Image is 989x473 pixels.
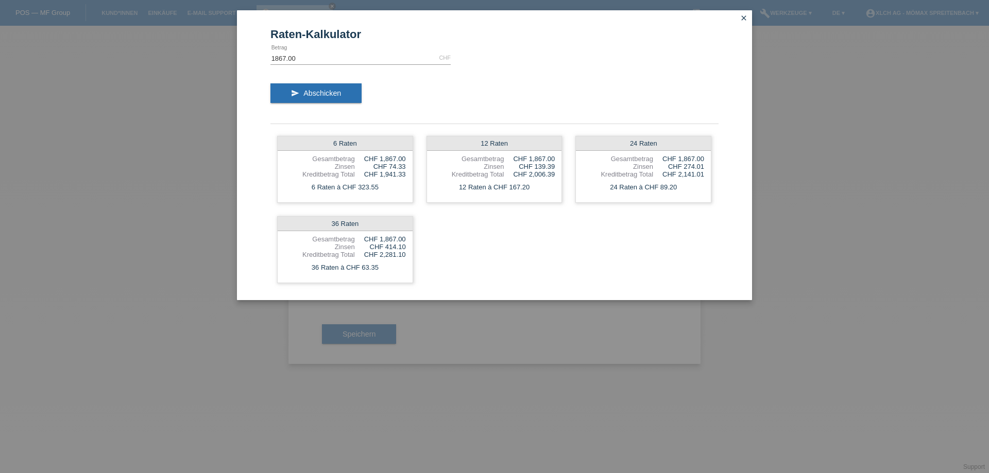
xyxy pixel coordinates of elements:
[576,136,711,151] div: 24 Raten
[653,170,704,178] div: CHF 2,141.01
[427,136,562,151] div: 12 Raten
[355,251,406,258] div: CHF 2,281.10
[303,89,341,97] span: Abschicken
[427,181,562,194] div: 12 Raten à CHF 167.20
[434,163,504,170] div: Zinsen
[284,170,355,178] div: Kreditbetrag Total
[355,163,406,170] div: CHF 74.33
[439,55,451,61] div: CHF
[583,170,653,178] div: Kreditbetrag Total
[737,13,751,25] a: close
[355,155,406,163] div: CHF 1,867.00
[504,155,555,163] div: CHF 1,867.00
[278,181,413,194] div: 6 Raten à CHF 323.55
[434,155,504,163] div: Gesamtbetrag
[576,181,711,194] div: 24 Raten à CHF 89.20
[504,163,555,170] div: CHF 139.39
[583,163,653,170] div: Zinsen
[740,14,748,22] i: close
[355,243,406,251] div: CHF 414.10
[653,163,704,170] div: CHF 274.01
[284,243,355,251] div: Zinsen
[284,163,355,170] div: Zinsen
[434,170,504,178] div: Kreditbetrag Total
[583,155,653,163] div: Gesamtbetrag
[278,217,413,231] div: 36 Raten
[284,155,355,163] div: Gesamtbetrag
[653,155,704,163] div: CHF 1,867.00
[284,251,355,258] div: Kreditbetrag Total
[355,170,406,178] div: CHF 1,941.33
[278,136,413,151] div: 6 Raten
[278,261,413,274] div: 36 Raten à CHF 63.35
[504,170,555,178] div: CHF 2,006.39
[270,83,362,103] button: send Abschicken
[355,235,406,243] div: CHF 1,867.00
[291,89,299,97] i: send
[270,28,719,41] h1: Raten-Kalkulator
[284,235,355,243] div: Gesamtbetrag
